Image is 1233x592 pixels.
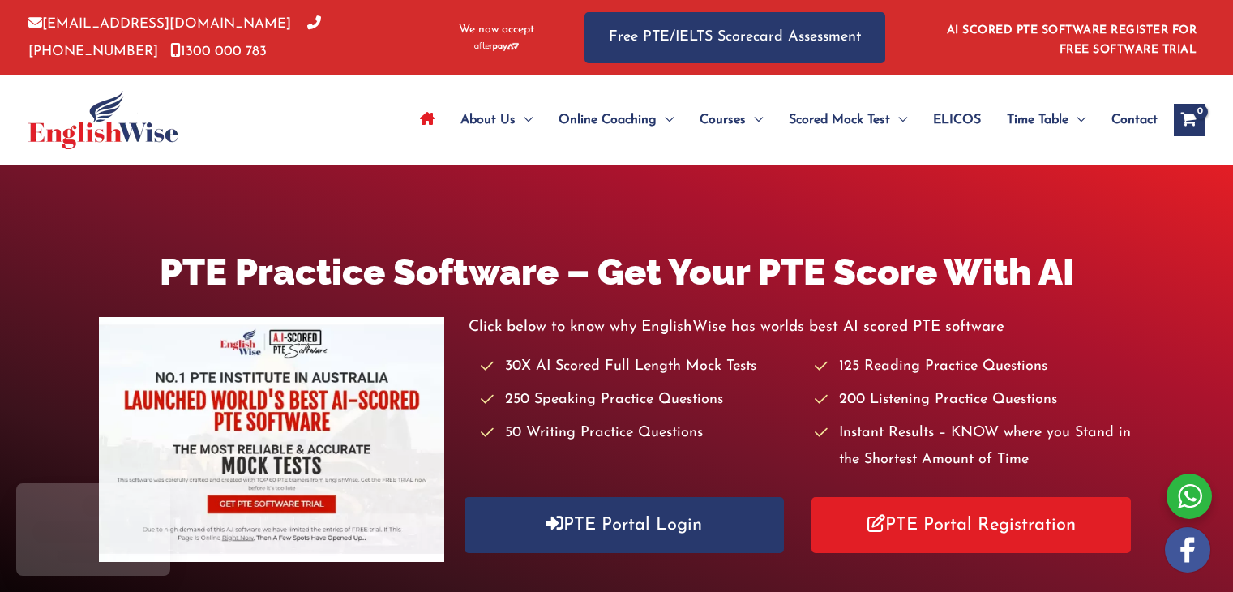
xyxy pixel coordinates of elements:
img: cropped-ew-logo [28,91,178,149]
img: white-facebook.png [1165,527,1210,573]
p: Click below to know why EnglishWise has worlds best AI scored PTE software [469,314,1135,341]
a: About UsMenu Toggle [447,92,546,148]
span: ELICOS [933,92,981,148]
span: Contact [1111,92,1158,148]
span: Scored Mock Test [789,92,890,148]
a: 1300 000 783 [170,45,267,58]
span: We now accept [459,22,534,38]
a: ELICOS [920,92,994,148]
a: PTE Portal Registration [811,497,1131,553]
nav: Site Navigation: Main Menu [407,92,1158,148]
aside: Header Widget 1 [937,11,1205,64]
span: Menu Toggle [1068,92,1085,148]
a: Free PTE/IELTS Scorecard Assessment [584,12,885,63]
a: Online CoachingMenu Toggle [546,92,687,148]
span: Menu Toggle [746,92,763,148]
a: Scored Mock TestMenu Toggle [776,92,920,148]
a: AI SCORED PTE SOFTWARE REGISTER FOR FREE SOFTWARE TRIAL [947,24,1197,56]
span: Menu Toggle [890,92,907,148]
li: 125 Reading Practice Questions [815,354,1134,380]
a: View Shopping Cart, empty [1174,104,1205,136]
span: Online Coaching [559,92,657,148]
li: 250 Speaking Practice Questions [481,387,800,414]
a: [EMAIL_ADDRESS][DOMAIN_NAME] [28,17,291,31]
a: [PHONE_NUMBER] [28,17,321,58]
span: Menu Toggle [516,92,533,148]
h1: PTE Practice Software – Get Your PTE Score With AI [99,247,1135,298]
img: pte-institute-main [99,317,444,562]
li: 30X AI Scored Full Length Mock Tests [481,354,800,380]
img: Afterpay-Logo [474,42,519,51]
a: CoursesMenu Toggle [687,92,776,148]
li: 200 Listening Practice Questions [815,387,1134,414]
li: Instant Results – KNOW where you Stand in the Shortest Amount of Time [815,420,1134,474]
span: About Us [460,92,516,148]
span: Menu Toggle [657,92,674,148]
span: Courses [700,92,746,148]
a: Time TableMenu Toggle [994,92,1098,148]
a: PTE Portal Login [465,497,784,553]
li: 50 Writing Practice Questions [481,420,800,447]
a: Contact [1098,92,1158,148]
span: Time Table [1007,92,1068,148]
